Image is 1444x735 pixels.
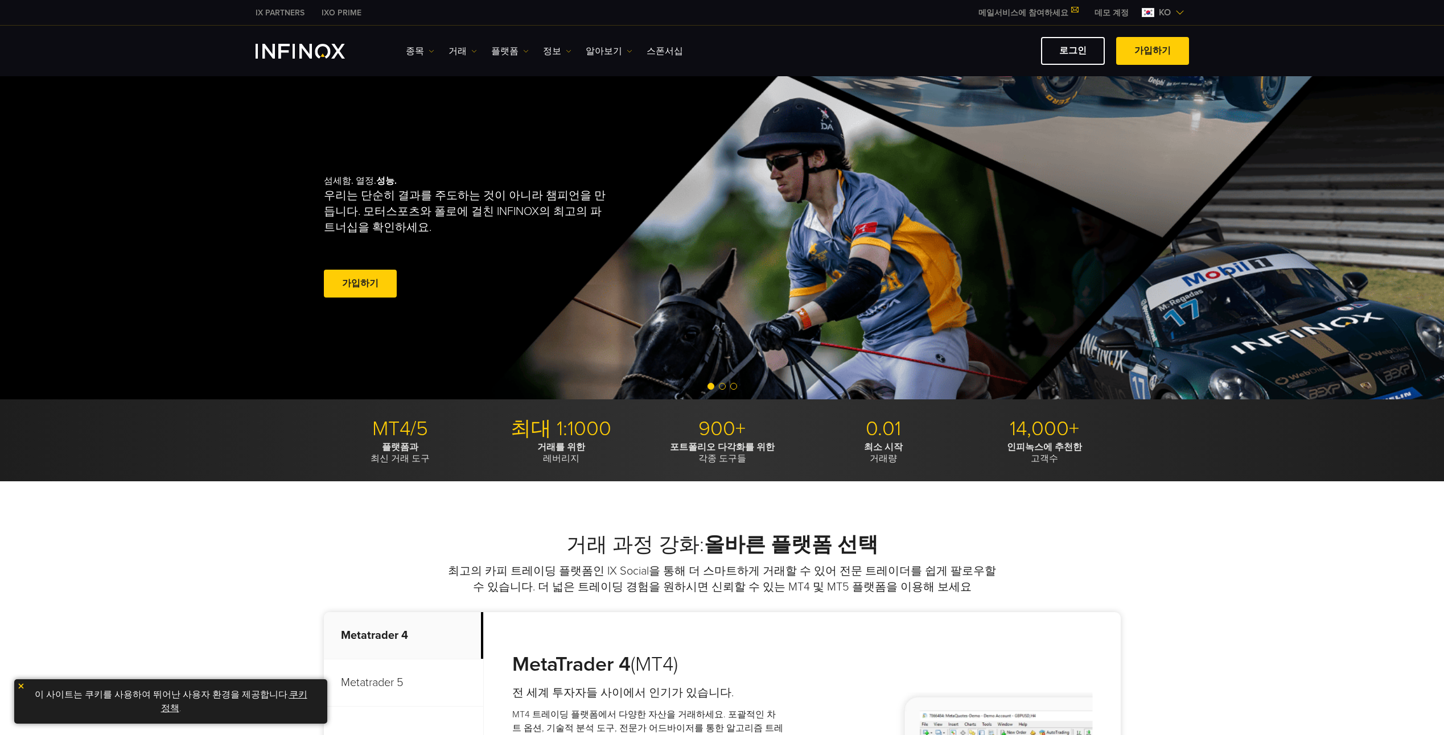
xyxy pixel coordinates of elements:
[970,8,1086,18] a: 메일서비스에 참여하세요
[1116,37,1189,65] a: 가입하기
[20,685,322,718] p: 이 사이트는 쿠키를 사용하여 뛰어난 사용자 환경을 제공합니다. .
[324,532,1121,558] h2: 거래 과정 강화:
[382,441,418,453] strong: 플랫폼과
[707,383,714,390] span: Go to slide 1
[1154,6,1175,19] span: ko
[968,416,1121,441] p: 14,000+
[670,441,775,453] strong: 포트폴리오 다각화를 위한
[324,441,476,464] p: 최신 거래 도구
[586,44,632,58] a: 알아보기
[1007,441,1082,453] strong: 인피녹스에 추천한
[485,416,637,441] p: 최대 1:1000
[646,416,799,441] p: 900+
[485,441,637,464] p: 레버리지
[324,157,682,319] div: 섬세함. 열정.
[512,685,784,701] h4: 전 세계 투자자들 사이에서 인기가 있습니다.
[446,563,998,595] p: 최고의 카피 트레이딩 플랫폼인 IX Social을 통해 더 스마트하게 거래할 수 있어 전문 트레이더를 쉽게 팔로우할 수 있습니다. 더 넓은 트레이딩 경험을 원하시면 신뢰할 수...
[719,383,726,390] span: Go to slide 2
[512,652,631,676] strong: MetaTrader 4
[324,270,397,298] a: 가입하기
[512,652,784,677] h3: (MT4)
[543,44,571,58] a: 정보
[807,416,960,441] p: 0.01
[406,44,434,58] a: 종목
[256,44,372,59] a: INFINOX Logo
[864,441,903,453] strong: 최소 시작
[324,188,611,236] p: 우리는 단순히 결과를 주도하는 것이 아니라 챔피언을 만듭니다. 모터스포츠와 폴로에 걸친 INFINOX의 최고의 파트너십을 확인하세요.
[313,7,370,19] a: INFINOX
[17,682,25,690] img: yellow close icon
[1086,7,1137,19] a: INFINOX MENU
[647,44,683,58] a: 스폰서십
[324,659,483,707] p: Metatrader 5
[376,175,397,187] strong: 성능.
[704,532,878,557] strong: 올바른 플랫폼 선택
[324,612,483,659] p: Metatrader 4
[449,44,477,58] a: 거래
[730,383,737,390] span: Go to slide 3
[537,441,585,453] strong: 거래를 위한
[968,441,1121,464] p: 고객수
[807,441,960,464] p: 거래량
[247,7,313,19] a: INFINOX
[324,416,476,441] p: MT4/5
[1041,37,1105,65] a: 로그인
[491,44,529,58] a: 플랫폼
[646,441,799,464] p: 각종 도구들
